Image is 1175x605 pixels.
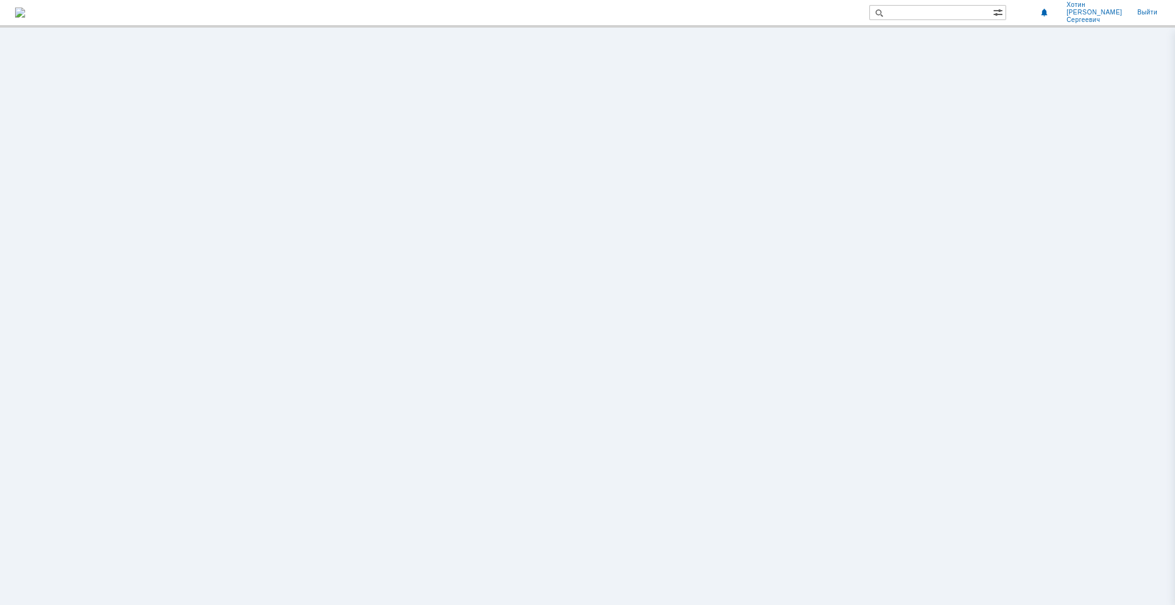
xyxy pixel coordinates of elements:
[1066,1,1122,9] span: Хотин
[15,8,25,18] a: Перейти на домашнюю страницу
[1066,16,1122,24] span: Сергеевич
[15,8,25,18] img: logo
[1066,9,1122,16] span: [PERSON_NAME]
[993,6,1006,18] span: Расширенный поиск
